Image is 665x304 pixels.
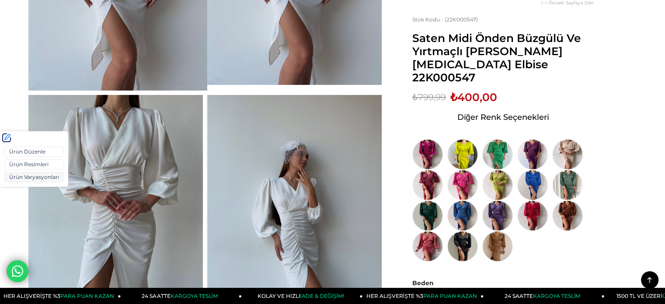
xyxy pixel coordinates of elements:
img: Saten Midi Önden Büzgülü Ve Yırtmaçlı Christina Kadın Fuşya Elbise 22K000547 [412,139,443,170]
img: Saten Midi Önden Büzgülü Ve Yırtmaçlı Christina Kadın Bej Elbise 22K000547 [552,139,583,170]
a: KOLAY VE HIZLIİADE & DEĞİŞİM! [242,288,363,304]
span: Diğer Renk Seçenekleri [457,110,549,124]
span: Beden [412,279,594,287]
a: Ürün Resimleri [4,159,64,170]
a: HER ALIŞVERİŞTE %3PARA PUAN KAZAN [363,288,484,304]
img: Saten Midi Önden Büzgülü Ve Yırtmaçlı Christina Kadın Vizon Elbise 22K000547 [482,231,513,262]
img: Saten Midi Önden Büzgülü Ve Yırtmaçlı Christina Kadın Bordo Elbise 22K000547 [412,170,443,200]
a: Ürün Düzenle [4,147,64,157]
img: Saten Midi Önden Büzgülü Ve Yırtmaçlı Christina Kadın Yağ Yeşili Elbise 22K000547 [447,139,478,170]
img: Saten Midi Önden Büzgülü Ve Yırtmaçlı Christina Kadın Kırmızı Elbise 22K000547 [517,200,548,231]
span: İADE & DEĞİŞİM! [300,293,344,299]
img: Saten Midi Önden Büzgülü Ve Yırtmaçlı Christina Kadın Siyah Elbise 22K000547 [447,231,478,262]
span: PARA PUAN KAZAN [423,293,477,299]
img: Saten Midi Önden Büzgülü Ve Yırtmaçlı Christina Kadın Kahve Elbise 22K000547 [552,200,583,231]
img: Saten Midi Önden Büzgülü Ve Yırtmaçlı Christina Kadın Pudra Elbise 22K000547 [412,231,443,262]
span: KARGOYA TESLİM [533,293,580,299]
img: Saten Midi Önden Büzgülü Ve Yırtmaçlı Christina Kadın Pembe Elbise 22K000547 [447,170,478,200]
img: Saten Midi Önden Büzgülü Ve Yırtmaçlı Christina Kadın Mint Elbise 22K000547 [552,170,583,200]
img: Saten Midi Önden Büzgülü Ve Yırtmaçlı Christina Kadın Yeşil Elbise 22K000547 [482,139,513,170]
img: Saten Midi Önden Büzgülü Ve Yırtmaçlı Christina Kadın Mavi Elbise 22K000547 [447,200,478,231]
img: Saten Midi Önden Büzgülü Ve Yırtmaçlı Christina Kadın Saks Elbise 22K000547 [517,170,548,200]
span: Stok Kodu [412,16,445,23]
img: Saten Midi Önden Büzgülü Ve Yırtmaçlı Christina Kadın Mor Elbise 22K000547 [517,139,548,170]
a: Ürün Varyasyonları [4,172,64,182]
span: (22K000547) [412,16,478,23]
span: PARA PUAN KAZAN [60,293,114,299]
span: KARGOYA TESLİM [170,293,217,299]
img: Saten Midi Önden Büzgülü Ve Yırtmaçlı Christina Kadın Lila Elbise 22K000547 [482,200,513,231]
span: ₺400,00 [450,91,497,104]
img: Saten Midi Önden Büzgülü Ve Yırtmaçlı Christina Kadın Fıstık Yeşili Elbise 22K000547 [482,170,513,200]
img: Saten Midi Önden Büzgülü Ve Yırtmaçlı Christina Kadın Zümrüt Elbise 22K000547 [412,200,443,231]
span: Saten Midi Önden Büzgülü Ve Yırtmaçlı [PERSON_NAME] [MEDICAL_DATA] Elbise 22K000547 [412,31,594,84]
a: 24 SAATTEKARGOYA TESLİM [484,288,605,304]
span: ₺799,99 [412,91,446,104]
a: 24 SAATTEKARGOYA TESLİM [121,288,242,304]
